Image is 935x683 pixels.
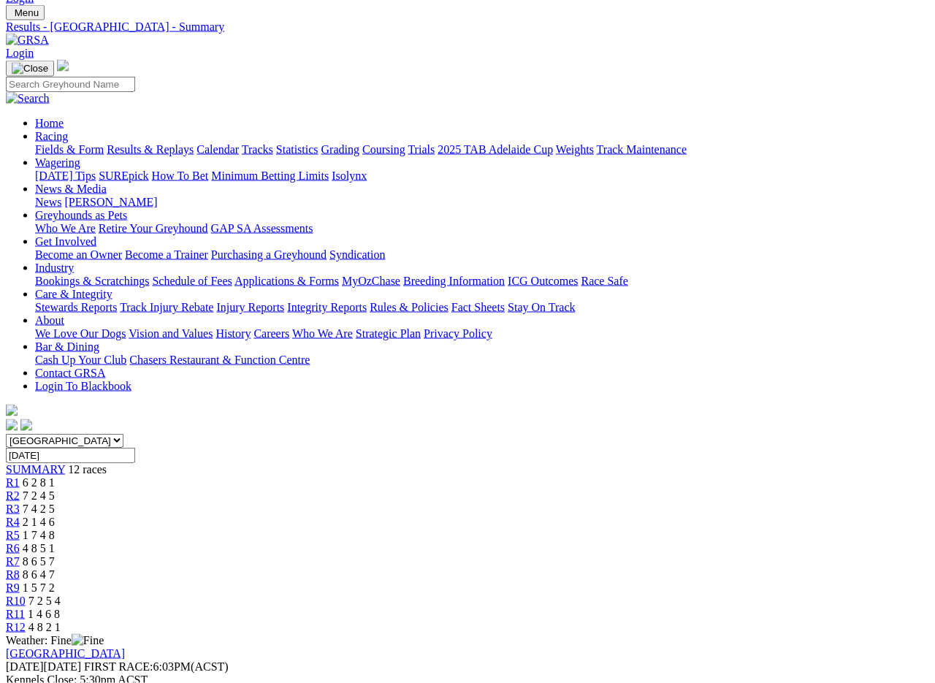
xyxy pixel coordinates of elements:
div: Industry [35,275,929,288]
span: 7 2 5 4 [28,595,61,607]
a: Racing [35,130,68,142]
a: Schedule of Fees [152,275,232,287]
a: Track Maintenance [597,143,687,156]
span: 1 5 7 2 [23,581,55,594]
a: [GEOGRAPHIC_DATA] [6,647,125,660]
a: Isolynx [332,169,367,182]
span: 6 2 8 1 [23,476,55,489]
span: 6:03PM(ACST) [84,660,229,673]
a: R8 [6,568,20,581]
span: 8 6 4 7 [23,568,55,581]
span: 2 1 4 6 [23,516,55,528]
img: GRSA [6,34,49,47]
a: Weights [556,143,594,156]
a: Greyhounds as Pets [35,209,127,221]
span: 1 7 4 8 [23,529,55,541]
a: ICG Outcomes [508,275,578,287]
a: Home [35,117,64,129]
a: Syndication [329,248,385,261]
a: Chasers Restaurant & Function Centre [129,354,310,366]
a: SUREpick [99,169,148,182]
img: twitter.svg [20,419,32,431]
span: Menu [15,7,39,18]
div: Greyhounds as Pets [35,222,929,235]
span: 7 4 2 5 [23,503,55,515]
a: Grading [321,143,359,156]
a: R9 [6,581,20,594]
a: Vision and Values [129,327,213,340]
span: 8 6 5 7 [23,555,55,568]
a: We Love Our Dogs [35,327,126,340]
div: Get Involved [35,248,929,262]
span: [DATE] [6,660,44,673]
a: [DATE] Tips [35,169,96,182]
a: History [215,327,251,340]
a: Stewards Reports [35,301,117,313]
span: R11 [6,608,25,620]
span: 12 races [68,463,107,476]
div: News & Media [35,196,929,209]
a: Bookings & Scratchings [35,275,149,287]
a: Bar & Dining [35,340,99,353]
div: Racing [35,143,929,156]
img: logo-grsa-white.png [57,60,69,72]
span: FIRST RACE: [84,660,153,673]
a: Trials [408,143,435,156]
a: Fields & Form [35,143,104,156]
input: Search [6,77,135,92]
input: Select date [6,448,135,463]
a: SUMMARY [6,463,65,476]
a: Minimum Betting Limits [211,169,329,182]
a: GAP SA Assessments [211,222,313,234]
div: Wagering [35,169,929,183]
a: Purchasing a Greyhound [211,248,327,261]
a: R10 [6,595,26,607]
a: Coursing [362,143,405,156]
span: R2 [6,489,20,502]
img: logo-grsa-white.png [6,405,18,416]
a: R7 [6,555,20,568]
a: Integrity Reports [287,301,367,313]
a: Who We Are [35,222,96,234]
button: Toggle navigation [6,61,54,77]
span: R1 [6,476,20,489]
a: Contact GRSA [35,367,105,379]
span: 4 8 5 1 [23,542,55,554]
a: Become an Owner [35,248,122,261]
a: Statistics [276,143,318,156]
a: News & Media [35,183,107,195]
a: Wagering [35,156,80,169]
div: About [35,327,929,340]
a: Track Injury Rebate [120,301,213,313]
a: 2025 TAB Adelaide Cup [438,143,553,156]
img: Search [6,92,50,105]
a: Tracks [242,143,273,156]
a: Applications & Forms [234,275,339,287]
span: 7 2 4 5 [23,489,55,502]
a: Breeding Information [403,275,505,287]
span: [DATE] [6,660,81,673]
a: R4 [6,516,20,528]
a: R5 [6,529,20,541]
a: Injury Reports [216,301,284,313]
a: Stay On Track [508,301,575,313]
a: Strategic Plan [356,327,421,340]
a: Race Safe [581,275,627,287]
a: Login [6,47,34,59]
a: Industry [35,262,74,274]
a: Privacy Policy [424,327,492,340]
a: News [35,196,61,208]
a: Calendar [196,143,239,156]
button: Toggle navigation [6,5,45,20]
a: Fact Sheets [451,301,505,313]
div: Care & Integrity [35,301,929,314]
a: R3 [6,503,20,515]
a: Get Involved [35,235,96,248]
a: Who We Are [292,327,353,340]
a: Cash Up Your Club [35,354,126,366]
